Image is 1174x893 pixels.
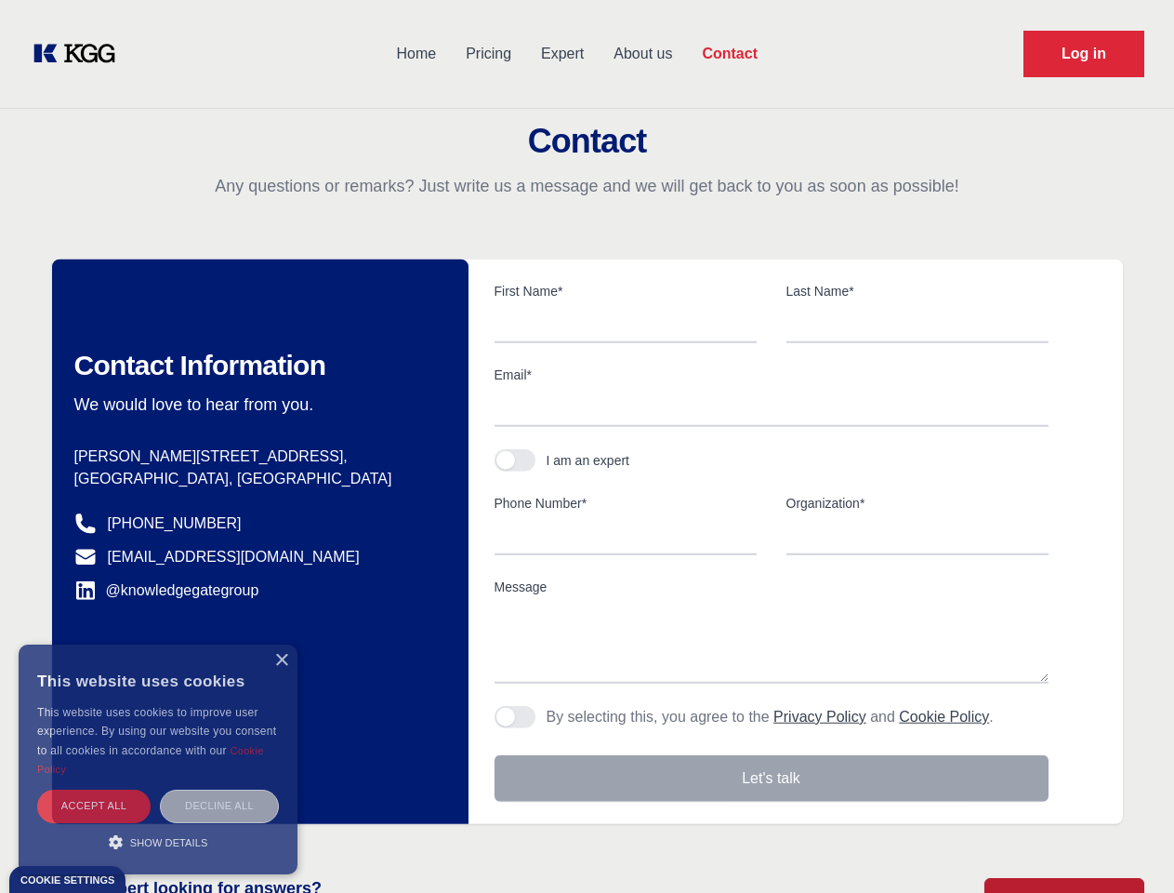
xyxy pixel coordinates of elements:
div: This website uses cookies [37,659,279,703]
a: Cookie Policy [899,709,989,725]
a: Expert [526,30,599,78]
p: Any questions or remarks? Just write us a message and we will get back to you as soon as possible! [22,175,1152,197]
h2: Contact [22,123,1152,160]
label: Last Name* [786,282,1049,300]
a: [PHONE_NUMBER] [108,513,242,535]
a: Contact [687,30,772,78]
a: @knowledgegategroup [74,580,259,602]
div: Decline all [160,790,279,822]
p: By selecting this, you agree to the and . [547,706,994,728]
a: Pricing [451,30,526,78]
a: Request Demo [1023,31,1144,77]
div: Accept all [37,790,151,822]
div: Show details [37,833,279,851]
a: [EMAIL_ADDRESS][DOMAIN_NAME] [108,546,360,568]
span: This website uses cookies to improve user experience. By using our website you consent to all coo... [37,706,276,757]
label: First Name* [495,282,757,300]
h2: Contact Information [74,349,439,382]
p: [GEOGRAPHIC_DATA], [GEOGRAPHIC_DATA] [74,468,439,490]
div: Close [274,654,288,668]
p: [PERSON_NAME][STREET_ADDRESS], [74,446,439,468]
a: Cookie Policy [37,745,264,775]
div: Cookie settings [20,875,114,886]
a: About us [599,30,687,78]
label: Message [495,578,1049,596]
iframe: Chat Widget [1081,804,1174,893]
button: Let's talk [495,755,1049,802]
label: Email* [495,366,1049,384]
span: Show details [130,837,208,848]
a: KOL Knowledge Platform: Talk to Key External Experts (KEE) [30,39,130,69]
div: I am an expert [547,451,630,470]
a: Home [381,30,451,78]
p: We would love to hear from you. [74,393,439,416]
label: Phone Number* [495,494,757,513]
label: Organization* [786,494,1049,513]
a: Privacy Policy [773,709,866,725]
